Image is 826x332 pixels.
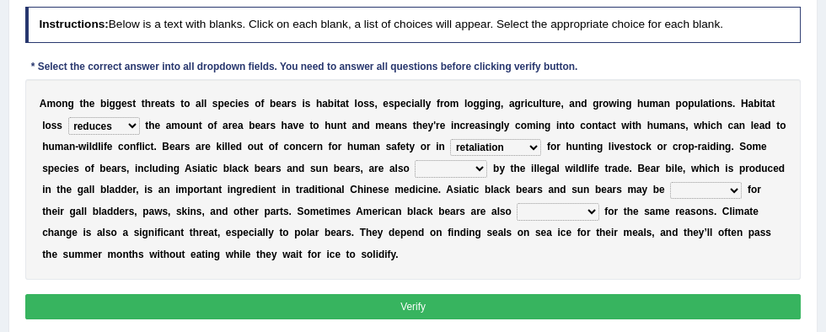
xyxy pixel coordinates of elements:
[291,98,297,110] b: s
[716,120,722,131] b: h
[759,98,762,110] b: i
[275,141,278,153] b: f
[224,98,230,110] b: e
[369,98,375,110] b: s
[766,98,772,110] b: a
[78,141,86,153] b: w
[255,98,260,110] b: o
[266,120,271,131] b: r
[46,98,56,110] b: m
[302,98,304,110] b: i
[488,98,494,110] b: n
[124,141,130,153] b: o
[414,98,420,110] b: a
[255,120,260,131] b: e
[450,98,459,110] b: m
[289,141,295,153] b: o
[598,98,603,110] b: r
[180,141,185,153] b: r
[217,141,223,153] b: k
[751,120,754,131] b: l
[556,120,559,131] b: i
[469,120,475,131] b: e
[229,98,235,110] b: c
[56,120,62,131] b: s
[205,141,211,153] b: e
[69,141,75,153] b: n
[386,141,392,153] b: s
[521,120,527,131] b: o
[360,141,369,153] b: m
[776,120,780,131] b: t
[180,120,186,131] b: o
[653,120,659,131] b: u
[223,120,228,131] b: a
[732,98,735,110] b: .
[780,120,786,131] b: o
[309,120,313,131] b: t
[560,98,563,110] b: ,
[39,18,108,30] b: Instructions:
[130,141,136,153] b: n
[347,141,353,153] b: h
[658,98,664,110] b: a
[440,98,444,110] b: r
[501,98,503,110] b: ,
[357,120,363,131] b: n
[405,98,411,110] b: c
[334,98,336,110] b: i
[127,98,133,110] b: s
[535,120,538,131] b: i
[551,98,555,110] b: r
[607,120,613,131] b: c
[368,141,374,153] b: a
[225,141,228,153] b: l
[397,141,400,153] b: f
[236,141,242,153] b: d
[568,120,574,131] b: o
[453,120,459,131] b: n
[175,141,181,153] b: a
[632,120,636,131] b: t
[764,120,770,131] b: d
[771,98,775,110] b: t
[682,98,688,110] b: o
[741,98,748,110] b: H
[238,120,244,131] b: a
[521,98,525,110] b: r
[433,120,436,131] b: '
[544,120,550,131] b: g
[151,98,155,110] b: r
[630,120,632,131] b: i
[287,120,293,131] b: a
[340,98,346,110] b: a
[400,141,406,153] b: e
[201,141,206,153] b: r
[480,120,486,131] b: s
[92,141,98,153] b: d
[395,120,401,131] b: n
[495,120,501,131] b: g
[185,141,190,153] b: s
[759,120,765,131] b: a
[153,141,156,153] b: .
[180,98,184,110] b: t
[83,98,88,110] b: h
[228,141,230,153] b: l
[539,98,542,110] b: l
[98,141,100,153] b: l
[331,141,337,153] b: o
[192,120,198,131] b: n
[115,98,121,110] b: g
[166,120,172,131] b: a
[232,120,238,131] b: e
[62,98,67,110] b: n
[75,141,78,153] b: -
[282,98,287,110] b: a
[222,141,224,153] b: i
[204,98,206,110] b: l
[621,120,629,131] b: w
[598,120,601,131] b: t
[637,98,643,110] b: h
[643,98,649,110] b: u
